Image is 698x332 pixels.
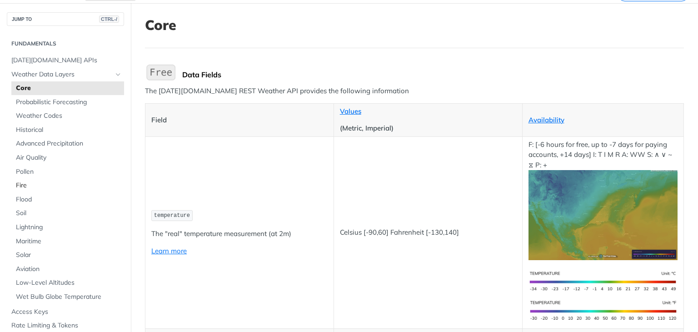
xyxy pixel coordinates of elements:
[7,68,124,81] a: Weather Data LayersHide subpages for Weather Data Layers
[16,84,122,93] span: Core
[7,54,124,67] a: [DATE][DOMAIN_NAME] APIs
[16,209,122,218] span: Soil
[11,307,122,317] span: Access Keys
[340,107,361,116] a: Values
[11,151,124,165] a: Air Quality
[11,81,124,95] a: Core
[11,248,124,262] a: Solar
[528,277,678,285] span: Expand image
[11,276,124,290] a: Low-Level Altitudes
[340,227,516,238] p: Celsius [-90,60] Fahrenheit [-130,140]
[11,193,124,206] a: Flood
[16,181,122,190] span: Fire
[16,195,122,204] span: Flood
[16,153,122,162] span: Air Quality
[11,56,122,65] span: [DATE][DOMAIN_NAME] APIs
[7,40,124,48] h2: Fundamentals
[145,86,684,96] p: The [DATE][DOMAIN_NAME] REST Weather API provides the following information
[151,115,328,126] p: Field
[11,137,124,151] a: Advanced Precipitation
[16,167,122,176] span: Pollen
[11,206,124,220] a: Soil
[16,292,122,302] span: Wet Bulb Globe Temperature
[16,237,122,246] span: Maritime
[16,98,122,107] span: Probabilistic Forecasting
[11,221,124,234] a: Lightning
[16,265,122,274] span: Aviation
[16,251,122,260] span: Solar
[182,70,684,79] div: Data Fields
[16,126,122,135] span: Historical
[7,12,124,26] button: JUMP TOCTRL-/
[16,111,122,121] span: Weather Codes
[151,229,328,239] p: The "real" temperature measurement (at 2m)
[11,109,124,123] a: Weather Codes
[11,290,124,304] a: Wet Bulb Globe Temperature
[11,123,124,137] a: Historical
[11,70,112,79] span: Weather Data Layers
[151,246,187,255] a: Learn more
[11,96,124,109] a: Probabilistic Forecasting
[11,165,124,179] a: Pollen
[154,212,190,219] span: temperature
[528,116,564,124] a: Availability
[16,139,122,148] span: Advanced Precipitation
[528,140,678,260] p: F: [-6 hours for free, up to -7 days for paying accounts, +14 days] I: T I M R A: WW S: ∧ ∨ ~ ⧖ P: +
[340,123,516,134] p: (Metric, Imperial)
[115,71,122,78] button: Hide subpages for Weather Data Layers
[11,321,122,330] span: Rate Limiting & Tokens
[16,223,122,232] span: Lightning
[11,235,124,248] a: Maritime
[528,210,678,219] span: Expand image
[145,17,684,33] h1: Core
[7,305,124,319] a: Access Keys
[11,262,124,276] a: Aviation
[16,278,122,287] span: Low-Level Altitudes
[528,306,678,314] span: Expand image
[99,15,119,23] span: CTRL-/
[11,179,124,192] a: Fire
